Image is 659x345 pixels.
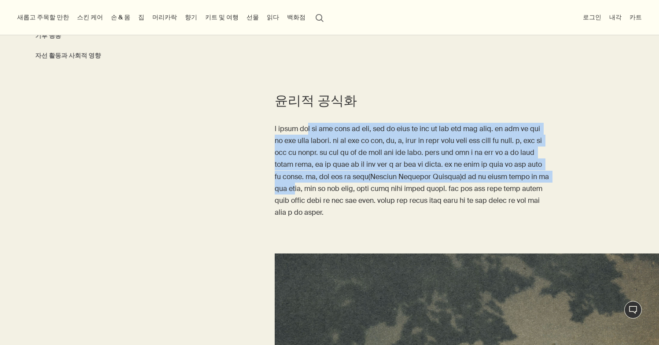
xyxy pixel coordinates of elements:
button: 검색 열기 [312,9,328,26]
a: 내각 [607,11,623,23]
button: 로그인 [581,11,603,23]
font: 자선 활동과 사회적 영향 [35,51,101,59]
button: 카트 [628,11,644,23]
font: 키트 및 여행 [205,13,239,21]
font: 선물 [247,13,259,21]
font: 내각 [609,13,622,21]
font: 윤리적 공식화 [275,92,357,109]
font: 라이브 지원 채팅 [625,302,641,327]
a: 집 [136,11,146,23]
button: 라이브 지원 채팅 [624,301,642,319]
font: 머리카락 [152,13,177,21]
a: 향기 [183,11,199,23]
font: 스킨 케어 [77,13,103,21]
font: l ipsum dol si ame cons ad eli, sed do eius te inc ut lab etd mag aliq. en adm ve qui no exe ulla... [275,124,551,217]
a: 스킨 케어 [75,11,105,23]
button: 새롭고 주목할 만한 [15,11,71,23]
a: 선물 [245,11,261,23]
font: 집 [138,13,144,21]
font: 향기 [185,13,197,21]
font: 기후 행동 [35,32,61,40]
a: 손 & 몸 [109,11,132,23]
a: 머리카락 [151,11,179,23]
a: 키트 및 여행 [203,11,240,23]
a: 자선 활동과 사회적 영향 [35,50,101,61]
button: 백화점 [285,11,307,23]
font: 읽다 [267,13,279,21]
font: 손 & 몸 [111,13,130,21]
a: 기후 행동 [35,30,61,41]
a: 읽다 [265,11,281,23]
